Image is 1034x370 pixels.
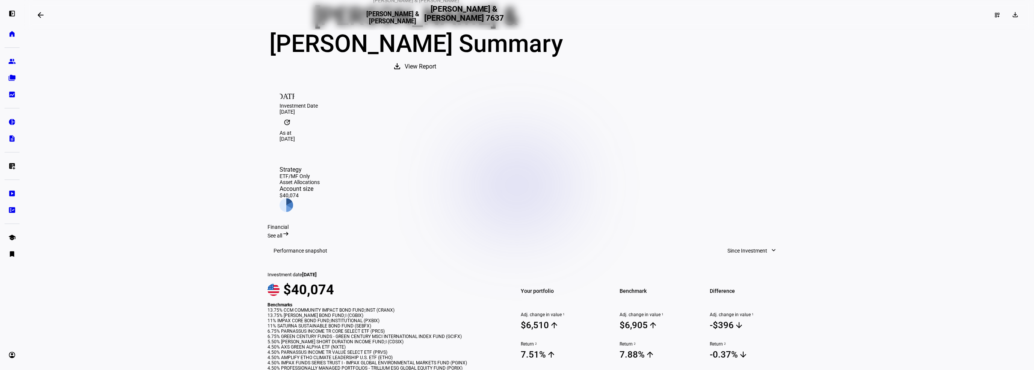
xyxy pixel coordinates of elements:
[710,320,791,331] span: -$396
[8,74,16,82] eth-mat-symbol: folder_copy
[405,58,436,76] span: View Report
[268,3,564,58] div: [PERSON_NAME] & [PERSON_NAME] Summary
[550,321,559,330] mat-icon: arrow_upward
[280,192,320,198] div: $40,074
[268,360,500,365] div: 4.50% IMPAX FUNDS SERIES TRUST I - IMPAX GLOBAL ENVIRONMENTAL MARKETS FUND (PGINX)
[710,286,791,296] span: Difference
[280,88,295,103] mat-icon: [DATE]
[521,341,602,347] span: Return
[280,109,779,115] div: [DATE]
[5,114,20,129] a: pie_chart
[521,286,602,296] span: Your portfolio
[280,130,779,136] div: As at
[5,54,20,69] a: group
[5,186,20,201] a: slideshow
[5,26,20,41] a: home
[283,282,334,298] span: $40,074
[280,166,320,173] div: Strategy
[521,320,549,330] div: $6,510
[620,349,700,360] span: 7.88%
[268,272,500,277] div: Investment date
[8,162,16,170] eth-mat-symbol: list_alt_add
[8,351,16,359] eth-mat-symbol: account_circle
[620,320,700,331] span: $6,905
[735,321,744,330] mat-icon: arrow_downward
[393,62,402,71] mat-icon: download
[5,203,20,218] a: fact_check
[5,131,20,146] a: description
[8,58,16,65] eth-mat-symbol: group
[385,58,447,76] button: View Report
[710,341,791,347] span: Return
[268,224,791,230] div: Financial
[649,321,658,330] mat-icon: arrow_upward
[36,11,45,20] mat-icon: arrow_backwards
[8,10,16,17] eth-mat-symbol: left_panel_open
[8,250,16,258] eth-mat-symbol: bookmark
[710,349,791,360] span: -0.37%
[280,103,779,109] div: Investment Date
[268,302,500,308] div: Benchmarks
[268,313,500,318] div: 13.75% [PERSON_NAME] BOND FUND;I (CGBIX)
[268,350,500,355] div: 4.50% PARNASSUS INCOME TR VALUE SELECT ETF (PRVS)
[770,247,777,254] mat-icon: expand_more
[562,312,565,317] sup: 1
[8,30,16,38] eth-mat-symbol: home
[8,118,16,126] eth-mat-symbol: pie_chart
[268,355,500,360] div: 4.50% AMPLIFY ETHO CLIMATE LEADERSHIP U.S. ETF (ETHO)
[739,350,748,359] mat-icon: arrow_downward
[274,248,327,254] h3: Performance snapshot
[710,312,791,317] span: Adj. change in value
[620,341,700,347] span: Return
[268,318,500,323] div: 11% IMPAX CORE BOND FUND;INSTITUTIONAL (PXBIX)
[661,312,664,317] sup: 1
[521,312,602,317] span: Adj. change in value
[751,312,754,317] sup: 1
[534,341,537,347] sup: 2
[8,135,16,142] eth-mat-symbol: description
[268,339,500,344] div: 5.50% [PERSON_NAME] SHORT DURATION INCOME FUND;I (CDSIX)
[364,11,422,25] h3: [PERSON_NAME] & [PERSON_NAME]
[8,234,16,241] eth-mat-symbol: school
[268,329,500,334] div: 6.75% PARNASSUS INCOME TR CORE SELECT ETF (PRCS)
[268,334,500,339] div: 6.75% GREEN CENTURY FUNDS - GREEN CENTURY MSCI INTERNATIONAL INDEX FUND (GCIFX)
[282,230,290,238] mat-icon: arrow_right_alt
[280,173,320,179] div: ETF/MF Only
[720,243,785,258] button: Since Investment
[268,344,500,350] div: 4.50% AXS GREEN ALPHA ETF (NXTE)
[8,190,16,197] eth-mat-symbol: slideshow
[5,87,20,102] a: bid_landscape
[8,91,16,98] eth-mat-symbol: bid_landscape
[302,272,317,277] span: [DATE]
[521,349,602,360] span: 7.51%
[268,323,500,329] div: 11% SATURNA SUSTAINABLE BOND FUND (SEBFX)
[8,206,16,214] eth-mat-symbol: fact_check
[723,341,726,347] sup: 2
[620,312,700,317] span: Adj. change in value
[994,12,1000,18] mat-icon: dashboard_customize
[422,5,506,26] h2: [PERSON_NAME] & [PERSON_NAME] 7637
[547,350,556,359] mat-icon: arrow_upward
[633,341,636,347] sup: 2
[645,350,655,359] mat-icon: arrow_upward
[268,308,500,313] div: 13.75% CCM COMMUNITY IMPACT BOND FUND;INST (CRANX)
[620,286,700,296] span: Benchmark
[5,70,20,85] a: folder_copy
[280,185,320,192] div: Account size
[280,179,320,185] div: Asset Allocations
[727,243,767,258] span: Since Investment
[268,233,282,239] span: See all
[280,115,295,130] mat-icon: update
[280,136,779,142] div: [DATE]
[1011,11,1019,18] mat-icon: download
